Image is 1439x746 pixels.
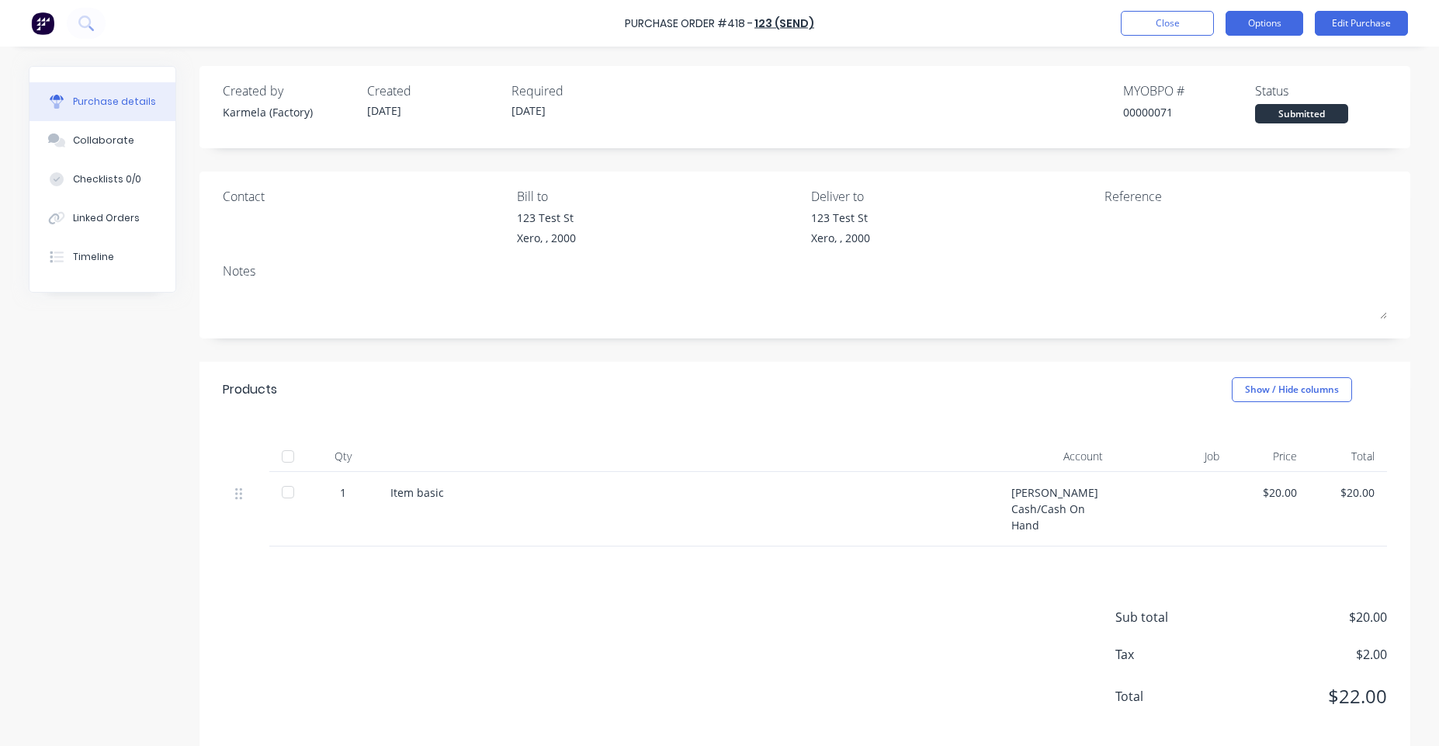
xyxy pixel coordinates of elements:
div: Products [223,380,277,399]
button: Collaborate [29,121,175,160]
div: Reference [1104,187,1387,206]
span: Sub total [1115,608,1232,626]
div: Notes [223,262,1387,280]
div: Deliver to [811,187,1094,206]
a: 123 (Send) [754,16,814,31]
div: $20.00 [1244,484,1297,501]
span: $2.00 [1232,645,1387,664]
div: Created by [223,82,355,100]
div: 123 Test St [517,210,576,226]
div: MYOB PO # [1123,82,1255,100]
button: Show / Hide columns [1232,377,1352,402]
div: Purchase Order #418 - [625,16,753,32]
div: 123 Test St [811,210,870,226]
div: Status [1255,82,1387,100]
div: Karmela (Factory) [223,104,355,120]
div: Price [1232,441,1309,472]
div: 1 [321,484,366,501]
button: Timeline [29,238,175,276]
div: Created [367,82,499,100]
div: Linked Orders [73,211,140,225]
div: Item basic [390,484,986,501]
button: Edit Purchase [1315,11,1408,36]
div: Required [511,82,643,100]
button: Options [1226,11,1303,36]
span: $20.00 [1232,608,1387,626]
div: Contact [223,187,505,206]
span: Tax [1115,645,1232,664]
button: Linked Orders [29,199,175,238]
div: Job [1115,441,1232,472]
button: Purchase details [29,82,175,121]
span: Total [1115,687,1232,706]
div: Timeline [73,250,114,264]
span: $22.00 [1232,682,1387,710]
div: Xero, , 2000 [517,230,576,246]
div: Submitted [1255,104,1348,123]
div: Qty [308,441,378,472]
div: Total [1309,441,1387,472]
div: Xero, , 2000 [811,230,870,246]
div: [PERSON_NAME] Cash/Cash On Hand [999,472,1115,546]
div: Account [999,441,1115,472]
img: Factory [31,12,54,35]
button: Checklists 0/0 [29,160,175,199]
div: $20.00 [1322,484,1375,501]
div: Purchase details [73,95,156,109]
button: Close [1121,11,1214,36]
div: Bill to [517,187,799,206]
div: Checklists 0/0 [73,172,141,186]
div: Collaborate [73,134,134,147]
div: 00000071 [1123,104,1255,120]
